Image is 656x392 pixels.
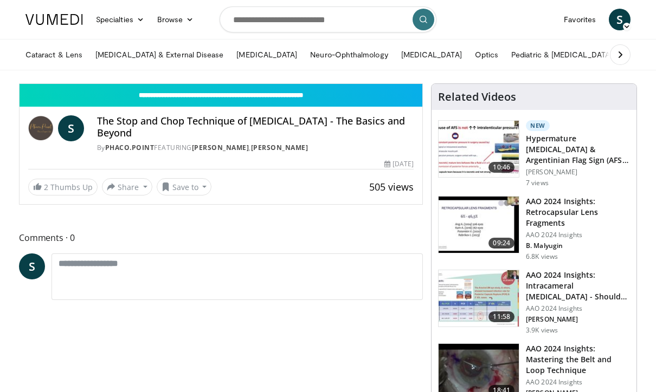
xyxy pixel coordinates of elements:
a: Phaco.Point [105,143,155,152]
a: 11:58 AAO 2024 Insights: Intracameral [MEDICAL_DATA] - Should We Dilute It? … AAO 2024 Insights [... [438,270,630,335]
a: [MEDICAL_DATA] [395,44,468,66]
a: Browse [151,9,201,30]
h3: Hypermature [MEDICAL_DATA] & Argentinian Flag Sign (AFS): Reassessing How… [526,133,630,166]
h4: Related Videos [438,90,516,103]
a: [PERSON_NAME] [192,143,249,152]
button: Save to [157,178,212,195]
a: 09:24 AAO 2024 Insights: Retrocapsular Lens Fragments AAO 2024 Insights B. Malyugin 6.8K views [438,196,630,261]
p: AAO 2024 Insights [526,231,630,239]
a: Specialties [89,9,151,30]
img: Phaco.Point [28,115,54,141]
span: 10:46 [488,162,514,173]
span: 09:24 [488,238,514,249]
span: 11:58 [488,311,514,322]
input: Search topics, interventions [220,6,436,32]
button: Share [102,178,152,195]
a: Pediatric & [MEDICAL_DATA] [505,44,619,66]
img: VuMedi Logo [25,14,83,25]
img: 40c8dcf9-ac14-45af-8571-bda4a5b229bd.150x105_q85_crop-smart_upscale.jpg [439,121,519,177]
a: S [58,115,84,141]
a: [MEDICAL_DATA] [230,44,304,66]
p: [PERSON_NAME] [526,315,630,324]
h3: AAO 2024 Insights: Intracameral [MEDICAL_DATA] - Should We Dilute It? … [526,270,630,302]
h3: AAO 2024 Insights: Mastering the Belt and Loop Technique [526,343,630,376]
a: Neuro-Ophthalmology [304,44,394,66]
span: 505 views [369,180,414,193]
h3: AAO 2024 Insights: Retrocapsular Lens Fragments [526,196,630,228]
a: S [609,9,631,30]
p: 6.8K views [526,252,558,261]
span: Comments 0 [19,231,423,245]
p: New [526,120,550,131]
a: Favorites [557,9,602,30]
img: de733f49-b136-4bdc-9e00-4021288efeb7.150x105_q85_crop-smart_upscale.jpg [439,270,519,326]
img: 01f52a5c-6a53-4eb2-8a1d-dad0d168ea80.150x105_q85_crop-smart_upscale.jpg [439,197,519,253]
h4: The Stop and Chop Technique of [MEDICAL_DATA] - The Basics and Beyond [97,115,414,139]
p: AAO 2024 Insights [526,378,630,387]
a: Optics [468,44,505,66]
p: AAO 2024 Insights [526,304,630,313]
span: 2 [44,182,48,192]
p: B. Malyugin [526,241,630,250]
p: 3.9K views [526,326,558,335]
div: By FEATURING , [97,143,414,153]
a: Cataract & Lens [19,44,89,66]
a: [PERSON_NAME] [251,143,308,152]
p: [PERSON_NAME] [526,168,630,177]
a: [MEDICAL_DATA] & External Disease [89,44,230,66]
p: 7 views [526,179,549,187]
a: 2 Thumbs Up [28,179,98,195]
a: S [19,253,45,279]
a: 10:46 New Hypermature [MEDICAL_DATA] & Argentinian Flag Sign (AFS): Reassessing How… [PERSON_NAME... [438,120,630,187]
div: [DATE] [384,159,414,169]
